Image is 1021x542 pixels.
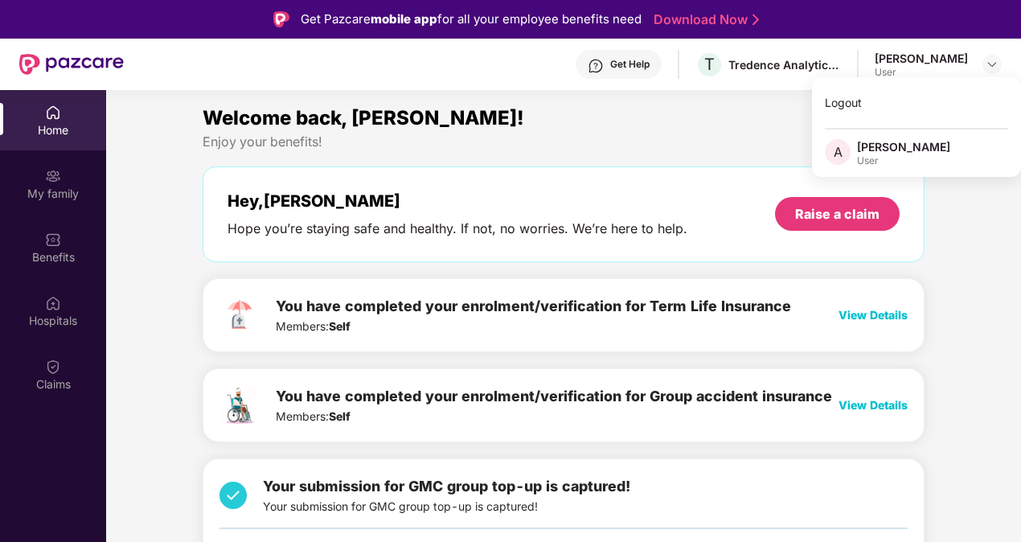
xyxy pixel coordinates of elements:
[728,57,841,72] div: Tredence Analytics Solutions Private Limited
[263,475,630,515] div: Your submission for GMC group top-up is captured!
[203,133,925,150] div: Enjoy your benefits!
[276,298,791,314] span: You have completed your enrolment/verification for Term Life Insurance
[45,168,61,184] img: svg+xml;base64,PHN2ZyB3aWR0aD0iMjAiIGhlaWdodD0iMjAiIHZpZXdCb3g9IjAgMCAyMCAyMCIgZmlsbD0ibm9uZSIgeG...
[371,11,437,27] strong: mobile app
[812,87,1021,118] div: Logout
[219,385,260,425] img: svg+xml;base64,PHN2ZyB4bWxucz0iaHR0cDovL3d3dy53My5vcmcvMjAwMC9zdmciIHdpZHRoPSIxMzIuNzYzIiBoZWlnaH...
[301,10,642,29] div: Get Pazcare for all your employee benefits need
[795,205,880,223] div: Raise a claim
[276,388,832,404] span: You have completed your enrolment/verification for Group accident insurance
[19,54,124,75] img: New Pazcare Logo
[588,58,604,74] img: svg+xml;base64,PHN2ZyBpZD0iSGVscC0zMngzMiIgeG1sbnM9Imh0dHA6Ly93d3cudzMub3JnLzIwMDAvc3ZnIiB3aWR0aD...
[263,478,630,495] span: Your submission for GMC group top-up is captured!
[610,58,650,71] div: Get Help
[45,295,61,311] img: svg+xml;base64,PHN2ZyBpZD0iSG9zcGl0YWxzIiB4bWxucz0iaHR0cDovL3d3dy53My5vcmcvMjAwMC9zdmciIHdpZHRoPS...
[276,385,832,425] div: Members:
[228,191,687,211] div: Hey, [PERSON_NAME]
[219,475,247,515] img: svg+xml;base64,PHN2ZyB4bWxucz0iaHR0cDovL3d3dy53My5vcmcvMjAwMC9zdmciIHdpZHRoPSIzNCIgaGVpZ2h0PSIzNC...
[654,11,754,28] a: Download Now
[276,295,791,335] div: Members:
[857,154,950,167] div: User
[228,220,687,237] div: Hope you’re staying safe and healthy. If not, no worries. We’re here to help.
[857,139,950,154] div: [PERSON_NAME]
[752,11,759,28] img: Stroke
[219,295,260,335] img: svg+xml;base64,PHN2ZyB4bWxucz0iaHR0cDovL3d3dy53My5vcmcvMjAwMC9zdmciIHdpZHRoPSI3MiIgaGVpZ2h0PSI3Mi...
[986,58,998,71] img: svg+xml;base64,PHN2ZyBpZD0iRHJvcGRvd24tMzJ4MzIiIHhtbG5zPSJodHRwOi8vd3d3LnczLm9yZy8yMDAwL3N2ZyIgd2...
[839,398,908,412] span: View Details
[45,359,61,375] img: svg+xml;base64,PHN2ZyBpZD0iQ2xhaW0iIHhtbG5zPSJodHRwOi8vd3d3LnczLm9yZy8yMDAwL3N2ZyIgd2lkdGg9IjIwIi...
[45,232,61,248] img: svg+xml;base64,PHN2ZyBpZD0iQmVuZWZpdHMiIHhtbG5zPSJodHRwOi8vd3d3LnczLm9yZy8yMDAwL3N2ZyIgd2lkdGg9Ij...
[329,319,351,333] b: Self
[45,105,61,121] img: svg+xml;base64,PHN2ZyBpZD0iSG9tZSIgeG1sbnM9Imh0dHA6Ly93d3cudzMub3JnLzIwMDAvc3ZnIiB3aWR0aD0iMjAiIG...
[704,55,715,74] span: T
[839,308,908,322] span: View Details
[273,11,289,27] img: Logo
[203,106,524,129] span: Welcome back, [PERSON_NAME]!
[875,51,968,66] div: [PERSON_NAME]
[834,142,843,162] span: A
[329,409,351,423] b: Self
[875,66,968,79] div: User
